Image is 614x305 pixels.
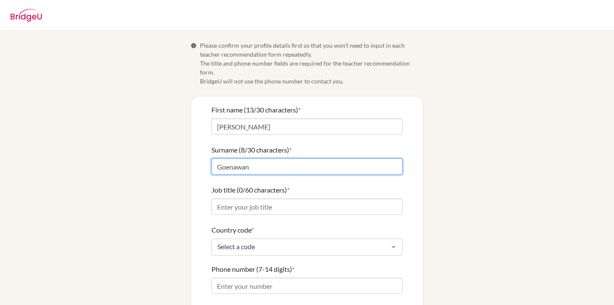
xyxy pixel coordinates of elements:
[211,118,403,135] input: Enter your first name
[211,145,292,155] label: Surname (8/30 characters)
[211,185,290,195] label: Job title (0/60 characters)
[211,158,403,175] input: Enter your surname
[211,278,403,294] input: Enter your number
[211,199,403,215] input: Enter your job title
[200,41,423,86] span: Please confirm your profile details first so that you won’t need to input in each teacher recomme...
[211,225,254,235] label: Country code
[10,9,42,22] img: BridgeU logo
[215,242,385,251] span: Select a code
[211,105,301,115] label: First name (13/30 characters)
[211,264,295,274] label: Phone number (7-14 digits)
[191,43,197,49] span: Info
